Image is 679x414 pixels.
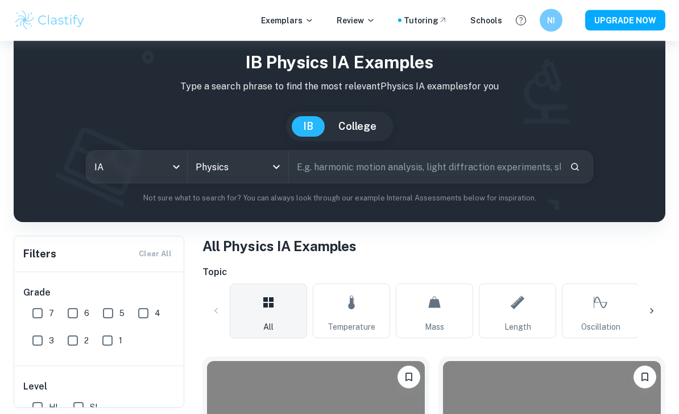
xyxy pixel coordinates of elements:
span: 3 [49,335,54,347]
span: HL [49,401,60,414]
button: NI [540,9,562,32]
h6: Level [23,380,176,394]
button: Bookmark [634,366,656,389]
button: IB [292,117,325,137]
p: Review [337,14,375,27]
p: Exemplars [261,14,314,27]
h6: Filters [23,247,56,263]
span: Mass [425,321,444,334]
h6: Grade [23,286,176,300]
h1: All Physics IA Examples [202,236,665,257]
button: Open [268,159,284,175]
h6: Topic [202,266,665,280]
span: 1 [119,335,122,347]
p: Not sure what to search for? You can always look through our example Internal Assessments below f... [23,193,656,204]
div: IA [86,151,187,183]
button: Help and Feedback [511,11,531,30]
span: 6 [84,308,89,320]
span: Oscillation [581,321,620,334]
span: All [263,321,274,334]
img: Clastify logo [14,9,86,32]
button: UPGRADE NOW [585,10,665,31]
span: Temperature [328,321,375,334]
span: 5 [119,308,125,320]
span: Length [504,321,531,334]
span: 4 [155,308,160,320]
span: 2 [84,335,89,347]
p: Type a search phrase to find the most relevant Physics IA examples for you [23,80,656,94]
a: Schools [470,14,502,27]
button: Search [565,158,585,177]
span: SL [90,401,100,414]
span: 7 [49,308,54,320]
h1: IB Physics IA examples [23,50,656,76]
button: Bookmark [398,366,420,389]
button: College [327,117,388,137]
a: Tutoring [404,14,448,27]
h6: NI [545,14,558,27]
input: E.g. harmonic motion analysis, light diffraction experiments, sliding objects down a ramp... [289,151,561,183]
